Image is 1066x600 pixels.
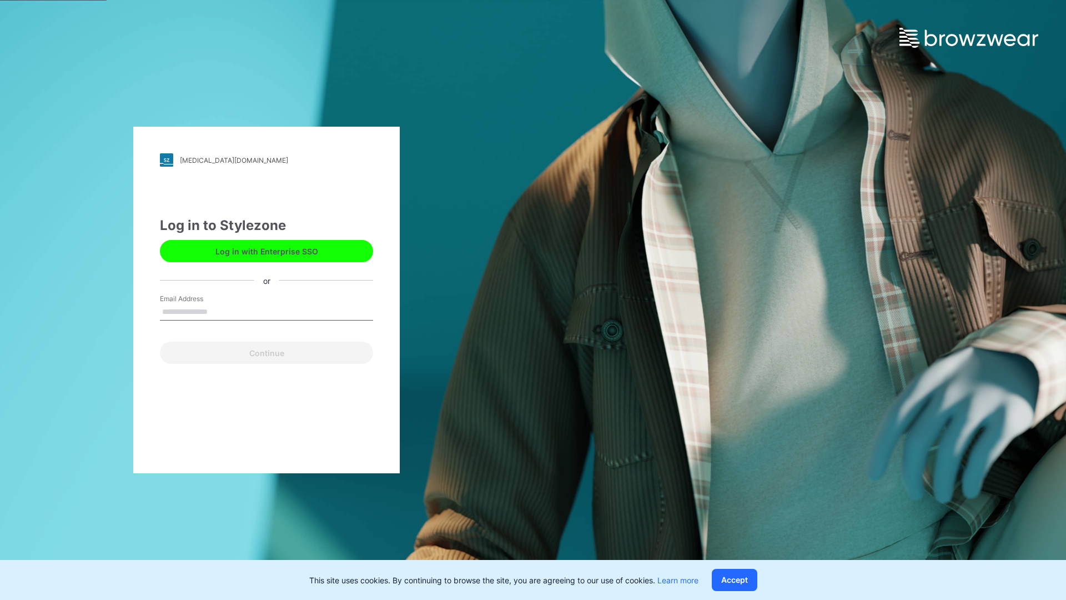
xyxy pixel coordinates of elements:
[309,574,698,586] p: This site uses cookies. By continuing to browse the site, you are agreeing to our use of cookies.
[254,274,279,286] div: or
[180,156,288,164] div: [MEDICAL_DATA][DOMAIN_NAME]
[712,569,757,591] button: Accept
[160,153,173,167] img: stylezone-logo.562084cfcfab977791bfbf7441f1a819.svg
[160,240,373,262] button: Log in with Enterprise SSO
[160,216,373,236] div: Log in to Stylezone
[899,28,1038,48] img: browzwear-logo.e42bd6dac1945053ebaf764b6aa21510.svg
[160,294,238,304] label: Email Address
[160,153,373,167] a: [MEDICAL_DATA][DOMAIN_NAME]
[657,576,698,585] a: Learn more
